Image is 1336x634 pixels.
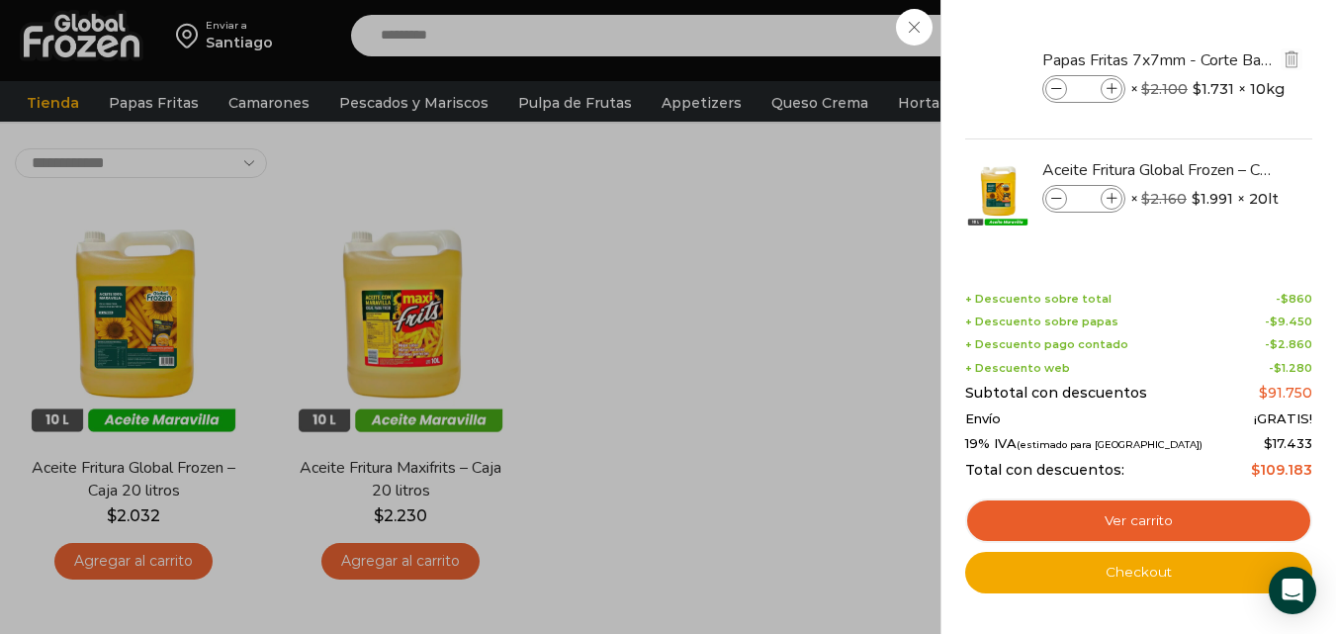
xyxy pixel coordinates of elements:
[1069,78,1099,100] input: Product quantity
[1069,188,1099,210] input: Product quantity
[1281,292,1312,306] bdi: 860
[1274,361,1282,375] span: $
[1259,384,1268,402] span: $
[1281,48,1302,73] a: Eliminar Papas Fritas 7x7mm - Corte Bastón - Caja 10 kg del carrito
[1265,338,1312,351] span: -
[1130,75,1285,103] span: × × 10kg
[1270,315,1278,328] span: $
[965,338,1128,351] span: + Descuento pago contado
[1265,316,1312,328] span: -
[1269,567,1316,614] div: Open Intercom Messenger
[1141,80,1150,98] span: $
[965,498,1312,544] a: Ver carrito
[1042,49,1278,71] a: Papas Fritas 7x7mm - Corte Bastón - Caja 10 kg
[1254,411,1312,427] span: ¡GRATIS!
[965,316,1118,328] span: + Descuento sobre papas
[1141,190,1187,208] bdi: 2.160
[1192,189,1233,209] bdi: 1.991
[965,436,1202,452] span: 19% IVA
[965,411,1001,427] span: Envío
[1251,461,1260,479] span: $
[1141,80,1188,98] bdi: 2.100
[1270,337,1278,351] span: $
[1259,384,1312,402] bdi: 91.750
[1130,185,1279,213] span: × × 20lt
[965,462,1124,479] span: Total con descuentos:
[1270,315,1312,328] bdi: 9.450
[965,293,1112,306] span: + Descuento sobre total
[1193,79,1234,99] bdi: 1.731
[1264,435,1273,451] span: $
[1283,50,1300,68] img: Eliminar Papas Fritas 7x7mm - Corte Bastón - Caja 10 kg del carrito
[1270,337,1312,351] bdi: 2.860
[1281,292,1289,306] span: $
[1274,361,1312,375] bdi: 1.280
[1193,79,1202,99] span: $
[1269,362,1312,375] span: -
[1251,461,1312,479] bdi: 109.183
[1017,439,1202,450] small: (estimado para [GEOGRAPHIC_DATA])
[965,552,1312,593] a: Checkout
[1141,190,1150,208] span: $
[1042,159,1278,181] a: Aceite Fritura Global Frozen – Caja 20 litros
[965,385,1147,402] span: Subtotal con descuentos
[1264,435,1312,451] span: 17.433
[1192,189,1201,209] span: $
[1276,293,1312,306] span: -
[965,362,1070,375] span: + Descuento web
